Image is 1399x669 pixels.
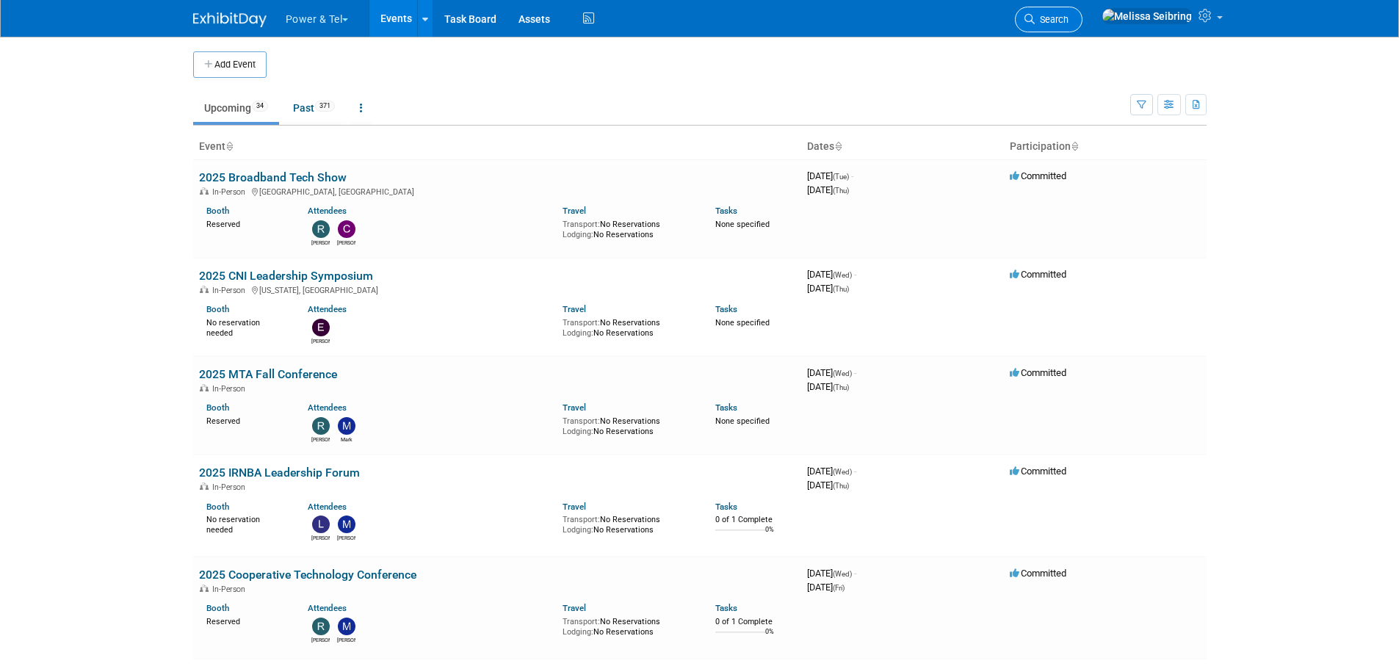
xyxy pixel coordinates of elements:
[715,220,770,229] span: None specified
[563,217,693,239] div: No Reservations No Reservations
[715,304,737,314] a: Tasks
[200,482,209,490] img: In-Person Event
[563,413,693,436] div: No Reservations No Reservations
[563,315,693,338] div: No Reservations No Reservations
[807,466,856,477] span: [DATE]
[807,582,845,593] span: [DATE]
[193,94,279,122] a: Upcoming34
[833,468,852,476] span: (Wed)
[311,635,330,644] div: Ron Rafalzik
[199,269,373,283] a: 2025 CNI Leadership Symposium
[311,533,330,542] div: Lydia Lott
[765,628,774,648] td: 0%
[206,413,286,427] div: Reserved
[807,480,849,491] span: [DATE]
[833,570,852,578] span: (Wed)
[715,402,737,413] a: Tasks
[200,585,209,592] img: In-Person Event
[312,516,330,533] img: Lydia Lott
[854,269,856,280] span: -
[311,336,330,345] div: Edward Sudina
[715,318,770,328] span: None specified
[833,369,852,377] span: (Wed)
[807,367,856,378] span: [DATE]
[308,206,347,216] a: Attendees
[212,585,250,594] span: In-Person
[199,568,416,582] a: 2025 Cooperative Technology Conference
[337,533,355,542] div: Michael Mackeben
[206,502,229,512] a: Booth
[199,170,347,184] a: 2025 Broadband Tech Show
[193,12,267,27] img: ExhibitDay
[1010,170,1066,181] span: Committed
[1004,134,1207,159] th: Participation
[833,187,849,195] span: (Thu)
[312,220,330,238] img: Robin Mayne
[1015,7,1082,32] a: Search
[200,187,209,195] img: In-Person Event
[715,416,770,426] span: None specified
[312,417,330,435] img: Robert Zuzek
[308,304,347,314] a: Attendees
[563,328,593,338] span: Lodging:
[308,603,347,613] a: Attendees
[206,512,286,535] div: No reservation needed
[206,304,229,314] a: Booth
[715,502,737,512] a: Tasks
[563,318,600,328] span: Transport:
[206,206,229,216] a: Booth
[807,381,849,392] span: [DATE]
[212,384,250,394] span: In-Person
[1010,466,1066,477] span: Committed
[563,614,693,637] div: No Reservations No Reservations
[563,230,593,239] span: Lodging:
[337,635,355,644] div: Michael Mackeben
[715,617,795,627] div: 0 of 1 Complete
[312,319,330,336] img: Edward Sudina
[311,435,330,444] div: Robert Zuzek
[199,367,337,381] a: 2025 MTA Fall Conference
[563,502,586,512] a: Travel
[563,512,693,535] div: No Reservations No Reservations
[225,140,233,152] a: Sort by Event Name
[563,617,600,626] span: Transport:
[563,416,600,426] span: Transport:
[807,269,856,280] span: [DATE]
[312,618,330,635] img: Ron Rafalzik
[338,220,355,238] img: Chad Smith
[833,271,852,279] span: (Wed)
[1071,140,1078,152] a: Sort by Participation Type
[199,283,795,295] div: [US_STATE], [GEOGRAPHIC_DATA]
[200,286,209,293] img: In-Person Event
[311,238,330,247] div: Robin Mayne
[1102,8,1193,24] img: Melissa Seibring
[715,603,737,613] a: Tasks
[206,402,229,413] a: Booth
[854,568,856,579] span: -
[563,627,593,637] span: Lodging:
[807,283,849,294] span: [DATE]
[206,315,286,338] div: No reservation needed
[252,101,268,112] span: 34
[851,170,853,181] span: -
[337,238,355,247] div: Chad Smith
[807,170,853,181] span: [DATE]
[807,184,849,195] span: [DATE]
[833,383,849,391] span: (Thu)
[801,134,1004,159] th: Dates
[854,367,856,378] span: -
[308,402,347,413] a: Attendees
[193,134,801,159] th: Event
[1010,367,1066,378] span: Committed
[212,286,250,295] span: In-Person
[833,173,849,181] span: (Tue)
[833,285,849,293] span: (Thu)
[315,101,335,112] span: 371
[854,466,856,477] span: -
[200,384,209,391] img: In-Person Event
[212,187,250,197] span: In-Person
[206,614,286,627] div: Reserved
[206,217,286,230] div: Reserved
[338,417,355,435] img: Mark Longtin
[563,304,586,314] a: Travel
